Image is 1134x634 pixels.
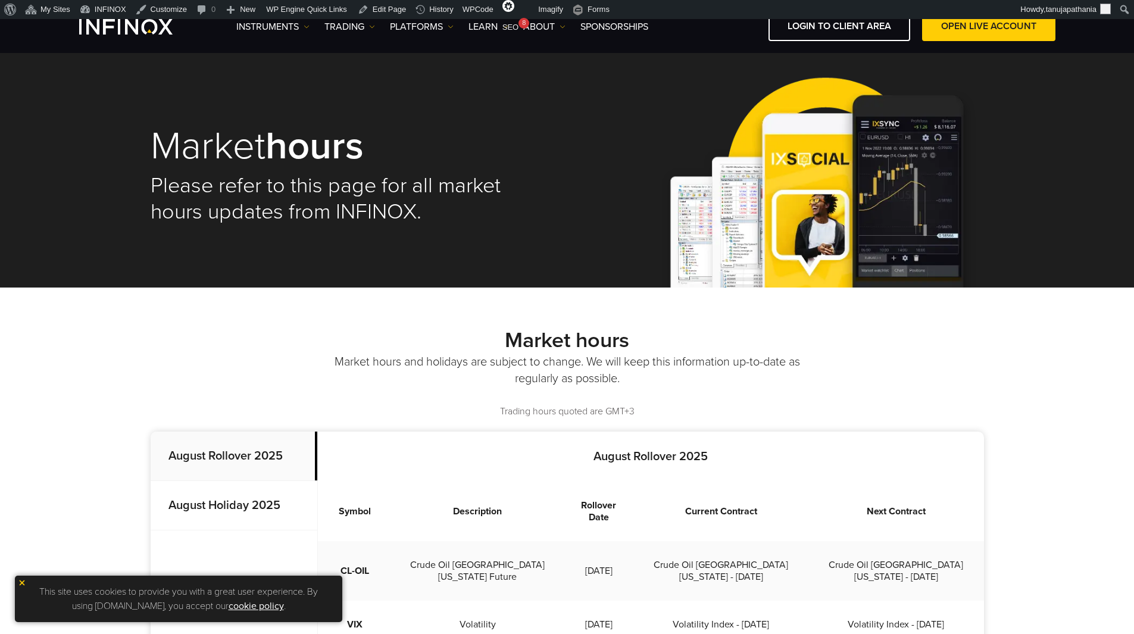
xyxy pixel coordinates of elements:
th: Next Contract [808,482,983,541]
strong: hours [265,123,364,170]
td: Crude Oil [GEOGRAPHIC_DATA][US_STATE] Future [392,541,564,601]
a: LOGIN TO CLIENT AREA [769,12,910,41]
div: 8 [518,18,529,29]
a: PLATFORMS [390,20,454,34]
a: SPONSORSHIPS [580,20,648,34]
h2: Please refer to this page for all market hours updates from INFINOX. [151,173,551,225]
th: Symbol [318,482,392,541]
a: Instruments [236,20,310,34]
a: INFINOX Logo [79,19,201,35]
a: ABOUT [523,20,566,34]
a: OPEN LIVE ACCOUNT [922,12,1055,41]
p: Market hours and holidays are subject to change. We will keep this information up-to-date as regu... [332,354,802,387]
span: SEO [502,23,518,32]
strong: August Holiday 2025 [168,498,280,513]
td: CL-OIL [318,541,392,601]
img: yellow close icon [18,579,26,587]
th: Rollover Date [564,482,633,541]
th: Description [392,482,564,541]
th: Current Contract [633,482,808,541]
td: [DATE] [564,541,633,601]
p: This site uses cookies to provide you with a great user experience. By using [DOMAIN_NAME], you a... [21,582,336,616]
h1: Market [151,126,551,167]
td: Crude Oil [GEOGRAPHIC_DATA][US_STATE] - [DATE] [808,541,983,601]
a: cookie policy [229,600,284,612]
a: TRADING [324,20,375,34]
strong: August Rollover 2025 [168,449,283,463]
strong: August Rollover 2025 [593,449,708,464]
p: Trading hours quoted are GMT+3 [151,405,984,418]
td: Crude Oil [GEOGRAPHIC_DATA][US_STATE] - [DATE] [633,541,808,601]
span: tanujapathania [1046,5,1096,14]
strong: Market hours [505,327,629,353]
a: Learn [468,20,508,34]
